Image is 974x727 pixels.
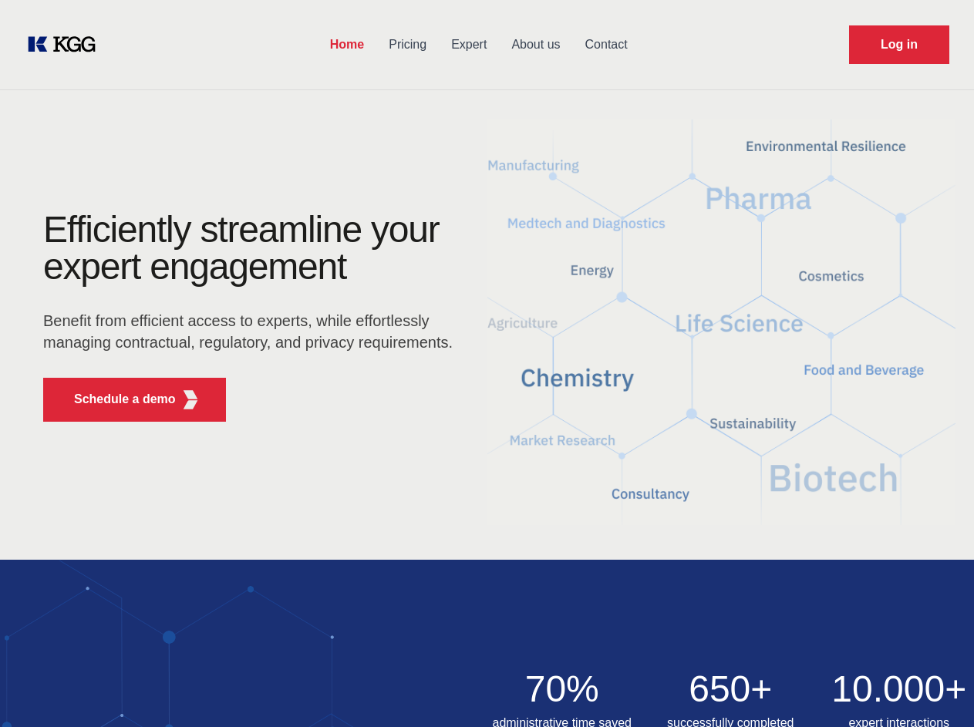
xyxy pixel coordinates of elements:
p: Benefit from efficient access to experts, while effortlessly managing contractual, regulatory, an... [43,310,463,353]
button: Schedule a demoKGG Fifth Element RED [43,378,226,422]
a: Expert [439,25,499,65]
h1: Efficiently streamline your expert engagement [43,211,463,285]
a: Request Demo [849,25,949,64]
a: Pricing [376,25,439,65]
img: KGG Fifth Element RED [487,100,956,544]
a: KOL Knowledge Platform: Talk to Key External Experts (KEE) [25,32,108,57]
p: Schedule a demo [74,390,176,409]
a: Contact [573,25,640,65]
img: KGG Fifth Element RED [181,390,201,409]
a: Home [318,25,376,65]
h2: 650+ [656,671,806,708]
h2: 70% [487,671,638,708]
a: About us [499,25,572,65]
